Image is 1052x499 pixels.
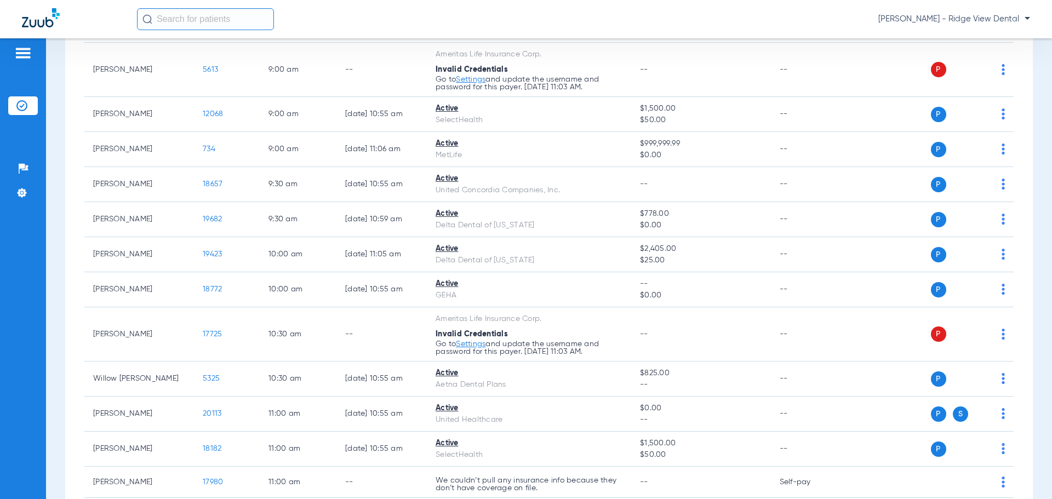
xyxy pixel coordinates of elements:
a: Settings [456,340,485,348]
span: $0.00 [640,403,762,414]
span: $999,999.99 [640,138,762,150]
td: 9:00 AM [260,43,336,97]
td: -- [771,237,845,272]
div: Active [436,243,622,255]
td: 11:00 AM [260,397,336,432]
td: [PERSON_NAME] [84,97,194,132]
td: [DATE] 10:55 AM [336,397,427,432]
span: P [931,371,946,387]
td: -- [771,397,845,432]
img: group-dot-blue.svg [1002,284,1005,295]
span: -- [640,478,648,486]
span: 5613 [203,66,218,73]
span: P [931,441,946,457]
td: -- [771,272,845,307]
span: 19423 [203,250,222,258]
span: 12068 [203,110,223,118]
td: 9:00 AM [260,132,336,167]
img: group-dot-blue.svg [1002,179,1005,190]
span: 17980 [203,478,223,486]
span: $1,500.00 [640,103,762,114]
td: [DATE] 10:55 AM [336,97,427,132]
td: [PERSON_NAME] [84,202,194,237]
td: 10:30 AM [260,307,336,362]
img: group-dot-blue.svg [1002,249,1005,260]
span: 18657 [203,180,222,188]
span: 734 [203,145,215,153]
div: Ameritas Life Insurance Corp. [436,313,622,325]
td: 9:30 AM [260,202,336,237]
td: -- [771,202,845,237]
td: -- [336,307,427,362]
td: 9:30 AM [260,167,336,202]
span: P [931,177,946,192]
span: $1,500.00 [640,438,762,449]
a: Settings [456,76,485,83]
div: Aetna Dental Plans [436,379,622,391]
td: [PERSON_NAME] [84,272,194,307]
td: -- [771,362,845,397]
td: [PERSON_NAME] [84,43,194,97]
p: Go to and update the username and password for this payer. [DATE] 11:03 AM. [436,340,622,355]
div: SelectHealth [436,114,622,126]
div: Active [436,103,622,114]
span: 18772 [203,285,222,293]
span: S [953,406,968,422]
img: group-dot-blue.svg [1002,329,1005,340]
img: Search Icon [142,14,152,24]
td: [DATE] 10:55 AM [336,432,427,467]
span: P [931,247,946,262]
td: 10:00 AM [260,237,336,272]
span: -- [640,330,648,338]
td: [DATE] 10:55 AM [336,167,427,202]
td: 11:00 AM [260,467,336,498]
img: Zuub Logo [22,8,60,27]
td: -- [336,467,427,498]
div: MetLife [436,150,622,161]
img: group-dot-blue.svg [1002,408,1005,419]
span: -- [640,278,762,290]
td: Willow [PERSON_NAME] [84,362,194,397]
td: [PERSON_NAME] [84,307,194,362]
span: 19682 [203,215,222,223]
span: $0.00 [640,290,762,301]
td: 11:00 AM [260,432,336,467]
span: P [931,212,946,227]
td: -- [771,307,845,362]
td: Self-pay [771,467,845,498]
td: -- [771,132,845,167]
td: [DATE] 10:55 AM [336,362,427,397]
span: $778.00 [640,208,762,220]
td: 10:00 AM [260,272,336,307]
td: [DATE] 10:55 AM [336,272,427,307]
span: $50.00 [640,449,762,461]
span: -- [640,379,762,391]
p: Go to and update the username and password for this payer. [DATE] 11:03 AM. [436,76,622,91]
td: -- [771,97,845,132]
span: $825.00 [640,368,762,379]
div: Delta Dental of [US_STATE] [436,220,622,231]
div: United Concordia Companies, Inc. [436,185,622,196]
td: [PERSON_NAME] [84,132,194,167]
img: group-dot-blue.svg [1002,373,1005,384]
td: [PERSON_NAME] [84,237,194,272]
td: [PERSON_NAME] [84,432,194,467]
span: P [931,282,946,297]
td: [DATE] 11:05 AM [336,237,427,272]
span: P [931,107,946,122]
div: Active [436,173,622,185]
img: group-dot-blue.svg [1002,108,1005,119]
div: Active [436,208,622,220]
div: Chat Widget [997,446,1052,499]
span: $50.00 [640,114,762,126]
div: Active [436,403,622,414]
span: P [931,326,946,342]
td: [PERSON_NAME] [84,467,194,498]
td: [DATE] 10:59 AM [336,202,427,237]
span: $0.00 [640,150,762,161]
td: -- [771,167,845,202]
div: Ameritas Life Insurance Corp. [436,49,622,60]
span: [PERSON_NAME] - Ridge View Dental [878,14,1030,25]
span: Invalid Credentials [436,330,508,338]
span: $25.00 [640,255,762,266]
